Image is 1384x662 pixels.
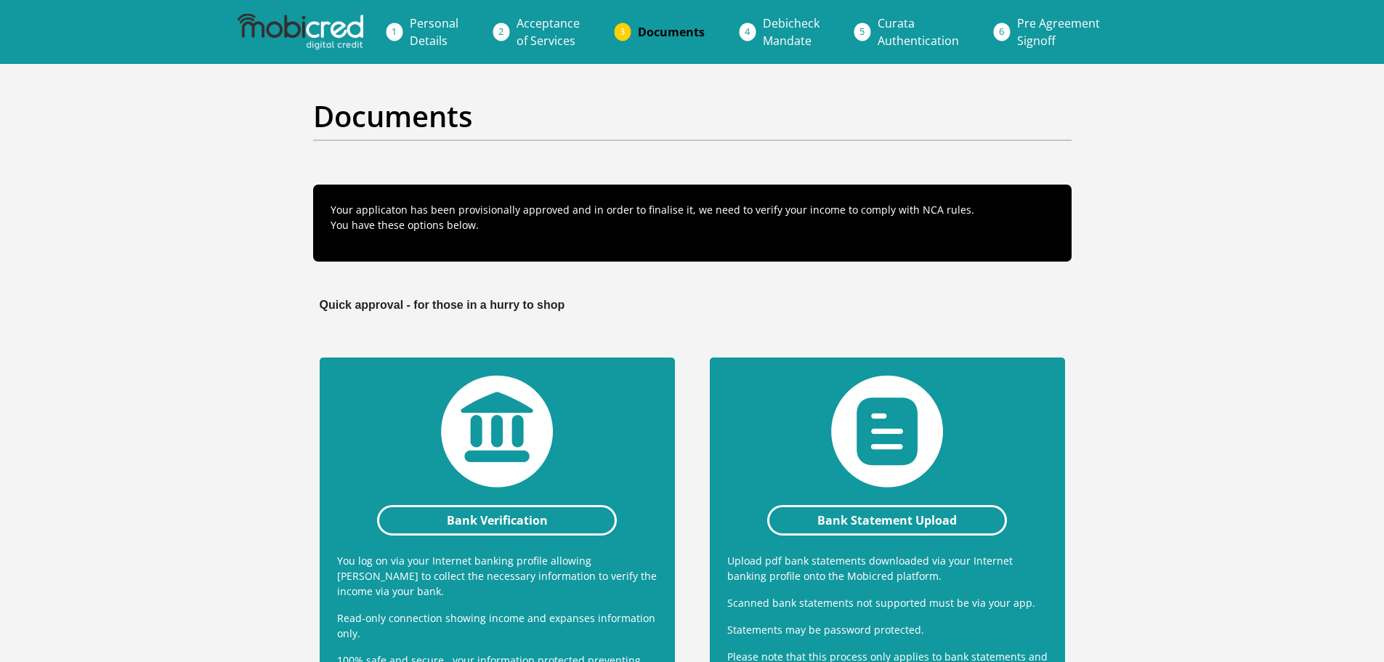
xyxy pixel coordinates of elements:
[505,9,591,55] a: Acceptanceof Services
[238,14,363,50] img: mobicred logo
[337,610,657,641] p: Read-only connection showing income and expanses information only.
[751,9,831,55] a: DebicheckMandate
[441,375,553,488] img: bank-verification.png
[337,553,657,599] p: You log on via your Internet banking profile allowing [PERSON_NAME] to collect the necessary info...
[831,375,943,488] img: statement-upload.png
[410,15,458,49] span: Personal Details
[313,99,1072,134] h2: Documents
[626,17,716,47] a: Documents
[866,9,971,55] a: CurataAuthentication
[638,24,705,40] span: Documents
[398,9,470,55] a: PersonalDetails
[878,15,959,49] span: Curata Authentication
[767,505,1008,536] a: Bank Statement Upload
[1005,9,1112,55] a: Pre AgreementSignoff
[727,553,1048,584] p: Upload pdf bank statements downloaded via your Internet banking profile onto the Mobicred platform.
[1017,15,1100,49] span: Pre Agreement Signoff
[377,505,618,536] a: Bank Verification
[727,595,1048,610] p: Scanned bank statements not supported must be via your app.
[320,299,565,311] b: Quick approval - for those in a hurry to shop
[331,202,1054,233] p: Your applicaton has been provisionally approved and in order to finalise it, we need to verify yo...
[727,622,1048,637] p: Statements may be password protected.
[517,15,580,49] span: Acceptance of Services
[763,15,820,49] span: Debicheck Mandate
